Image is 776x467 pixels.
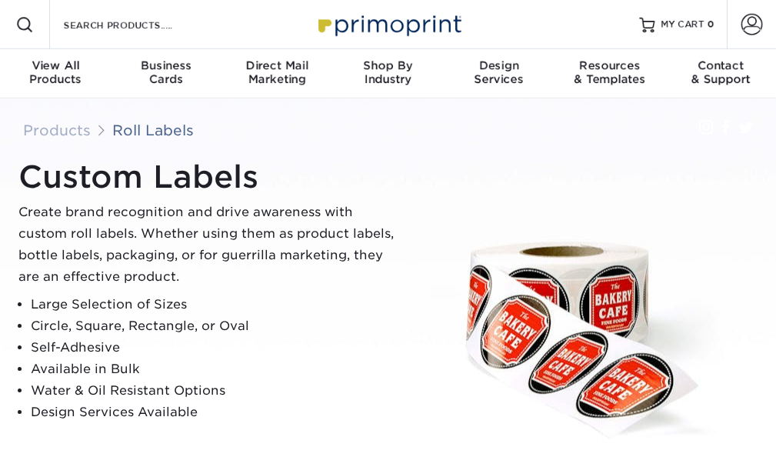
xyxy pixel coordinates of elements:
li: Self-Adhesive [31,337,403,359]
span: Business [111,58,221,72]
span: Contact [665,58,776,72]
li: Large Selection of Sizes [31,294,403,315]
a: BusinessCards [111,49,221,98]
a: Shop ByIndustry [332,49,443,98]
input: SEARCH PRODUCTS..... [62,15,212,34]
a: Direct MailMarketing [221,49,332,98]
a: Products [23,122,91,138]
div: Marketing [221,58,332,86]
img: Primoprint [311,8,465,41]
div: Cards [111,58,221,86]
div: & Templates [555,58,665,86]
div: & Support [665,58,776,86]
span: Design [444,58,555,72]
a: Contact& Support [665,49,776,98]
div: Industry [332,58,443,86]
div: Services [444,58,555,86]
span: 0 [708,19,714,30]
h1: Custom Labels [18,158,403,195]
p: Create brand recognition and drive awareness with custom roll labels. Whether using them as produ... [18,202,403,288]
li: Available in Bulk [31,359,403,380]
a: DesignServices [444,49,555,98]
span: Direct Mail [221,58,332,72]
span: MY CART [661,18,704,32]
li: Circle, Square, Rectangle, or Oval [31,315,403,337]
span: Resources [555,58,665,72]
a: Roll Labels [112,122,194,138]
a: Resources& Templates [555,49,665,98]
li: Water & Oil Resistant Options [31,380,403,402]
span: Shop By [332,58,443,72]
li: Design Services Available [31,402,403,423]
